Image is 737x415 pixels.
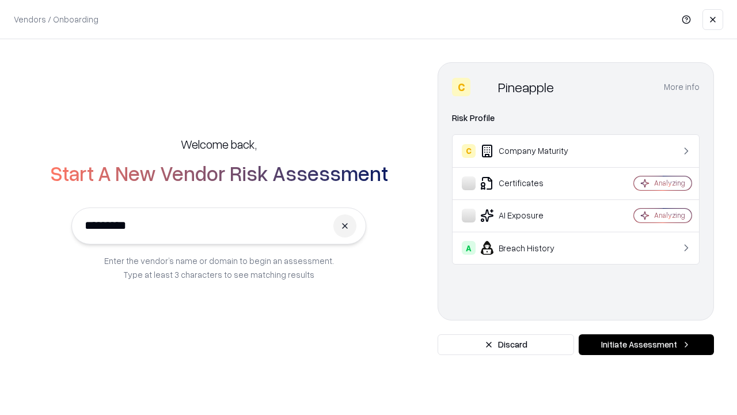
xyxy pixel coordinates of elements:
[462,241,476,255] div: A
[462,144,599,158] div: Company Maturity
[579,334,714,355] button: Initiate Assessment
[664,77,700,97] button: More info
[181,136,257,152] h5: Welcome back,
[462,144,476,158] div: C
[654,210,685,220] div: Analyzing
[452,111,700,125] div: Risk Profile
[462,209,599,222] div: AI Exposure
[654,178,685,188] div: Analyzing
[498,78,554,96] div: Pineapple
[462,176,599,190] div: Certificates
[104,254,334,281] p: Enter the vendor’s name or domain to begin an assessment. Type at least 3 characters to see match...
[475,78,493,96] img: Pineapple
[462,241,599,255] div: Breach History
[50,161,388,184] h2: Start A New Vendor Risk Assessment
[438,334,574,355] button: Discard
[452,78,470,96] div: C
[14,13,98,25] p: Vendors / Onboarding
